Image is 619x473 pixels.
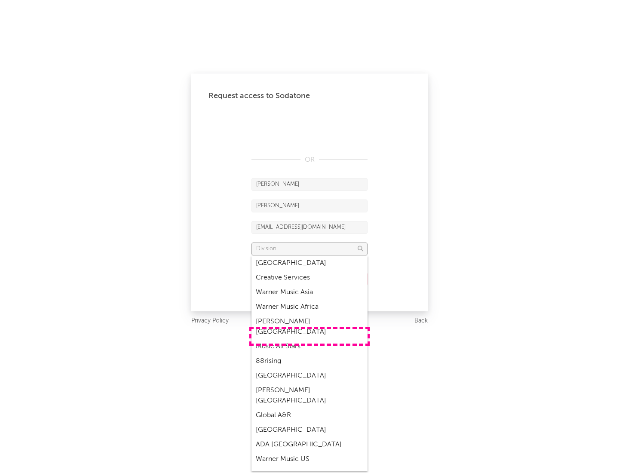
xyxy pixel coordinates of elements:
[251,155,368,165] div: OR
[251,221,368,234] input: Email
[251,178,368,191] input: First Name
[251,285,368,300] div: Warner Music Asia
[208,91,411,101] div: Request access to Sodatone
[251,408,368,423] div: Global A&R
[251,437,368,452] div: ADA [GEOGRAPHIC_DATA]
[251,339,368,354] div: Music All Stars
[251,300,368,314] div: Warner Music Africa
[251,200,368,212] input: Last Name
[251,243,368,255] input: Division
[251,256,368,270] div: [GEOGRAPHIC_DATA]
[414,316,428,326] a: Back
[251,314,368,339] div: [PERSON_NAME] [GEOGRAPHIC_DATA]
[251,423,368,437] div: [GEOGRAPHIC_DATA]
[251,270,368,285] div: Creative Services
[191,316,229,326] a: Privacy Policy
[251,383,368,408] div: [PERSON_NAME] [GEOGRAPHIC_DATA]
[251,452,368,467] div: Warner Music US
[251,369,368,383] div: [GEOGRAPHIC_DATA]
[251,354,368,369] div: 88rising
